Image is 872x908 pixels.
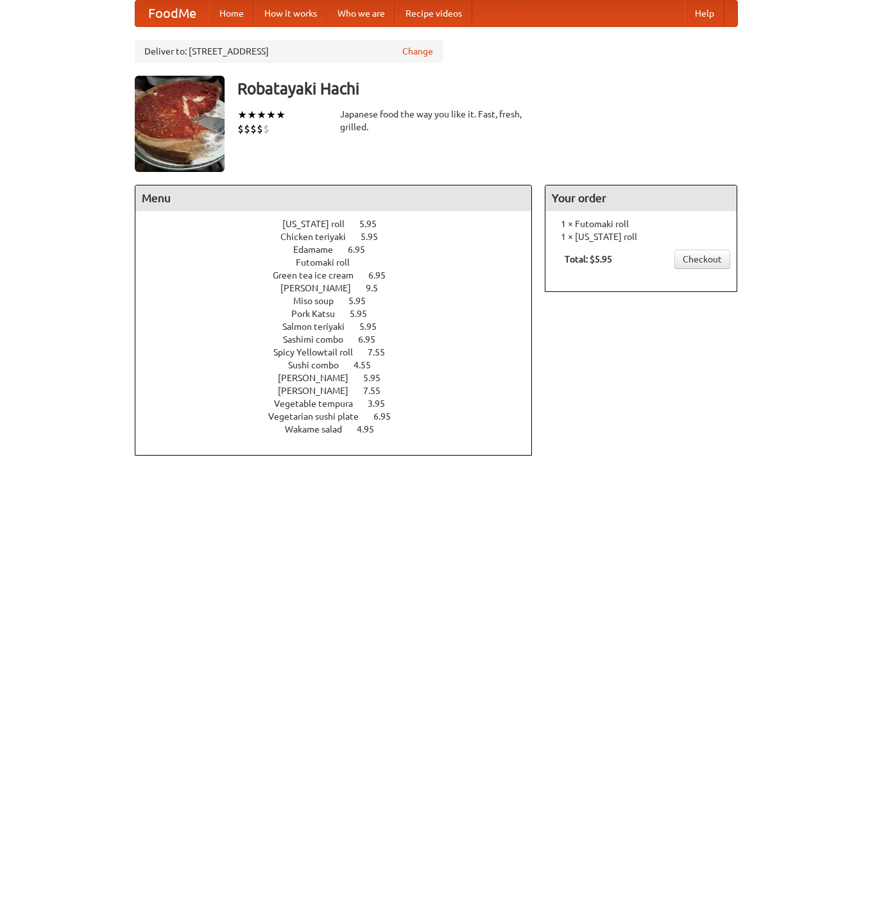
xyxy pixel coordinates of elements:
[237,76,738,101] h3: Robatayaki Hachi
[373,411,404,422] span: 6.95
[340,108,533,133] div: Japanese food the way you like it. Fast, fresh, grilled.
[135,76,225,172] img: angular.jpg
[244,122,250,136] li: $
[368,398,398,409] span: 3.95
[135,185,532,211] h4: Menu
[266,108,276,122] li: ★
[363,386,393,396] span: 7.55
[368,270,398,280] span: 6.95
[293,296,389,306] a: Miso soup 5.95
[293,244,389,255] a: Edamame 6.95
[247,108,257,122] li: ★
[280,283,364,293] span: [PERSON_NAME]
[361,232,391,242] span: 5.95
[268,411,372,422] span: Vegetarian sushi plate
[685,1,724,26] a: Help
[366,283,391,293] span: 9.5
[358,334,388,345] span: 6.95
[291,309,348,319] span: Pork Katsu
[135,40,443,63] div: Deliver to: [STREET_ADDRESS]
[250,122,257,136] li: $
[359,321,389,332] span: 5.95
[296,257,386,268] a: Futomaki roll
[348,244,378,255] span: 6.95
[282,321,357,332] span: Salmon teriyaki
[278,386,404,396] a: [PERSON_NAME] 7.55
[282,219,400,229] a: [US_STATE] roll 5.95
[357,424,387,434] span: 4.95
[273,270,366,280] span: Green tea ice cream
[257,122,263,136] li: $
[282,321,400,332] a: Salmon teriyaki 5.95
[237,108,247,122] li: ★
[278,373,361,383] span: [PERSON_NAME]
[327,1,395,26] a: Who we are
[135,1,209,26] a: FoodMe
[552,218,730,230] li: 1 × Futomaki roll
[674,250,730,269] a: Checkout
[288,360,352,370] span: Sushi combo
[280,232,402,242] a: Chicken teriyaki 5.95
[359,219,389,229] span: 5.95
[276,108,286,122] li: ★
[285,424,355,434] span: Wakame salad
[291,309,391,319] a: Pork Katsu 5.95
[280,283,402,293] a: [PERSON_NAME] 9.5
[209,1,254,26] a: Home
[368,347,398,357] span: 7.55
[278,373,404,383] a: [PERSON_NAME] 5.95
[293,244,346,255] span: Edamame
[363,373,393,383] span: 5.95
[545,185,737,211] h4: Your order
[288,360,395,370] a: Sushi combo 4.55
[395,1,472,26] a: Recipe videos
[354,360,384,370] span: 4.55
[257,108,266,122] li: ★
[273,347,409,357] a: Spicy Yellowtail roll 7.55
[237,122,244,136] li: $
[402,45,433,58] a: Change
[293,296,346,306] span: Miso soup
[274,398,409,409] a: Vegetable tempura 3.95
[283,334,399,345] a: Sashimi combo 6.95
[296,257,363,268] span: Futomaki roll
[348,296,379,306] span: 5.95
[278,386,361,396] span: [PERSON_NAME]
[552,230,730,243] li: 1 × [US_STATE] roll
[285,424,398,434] a: Wakame salad 4.95
[268,411,415,422] a: Vegetarian sushi plate 6.95
[565,254,612,264] b: Total: $5.95
[282,219,357,229] span: [US_STATE] roll
[254,1,327,26] a: How it works
[273,347,366,357] span: Spicy Yellowtail roll
[273,270,409,280] a: Green tea ice cream 6.95
[283,334,356,345] span: Sashimi combo
[263,122,269,136] li: $
[280,232,359,242] span: Chicken teriyaki
[350,309,380,319] span: 5.95
[274,398,366,409] span: Vegetable tempura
